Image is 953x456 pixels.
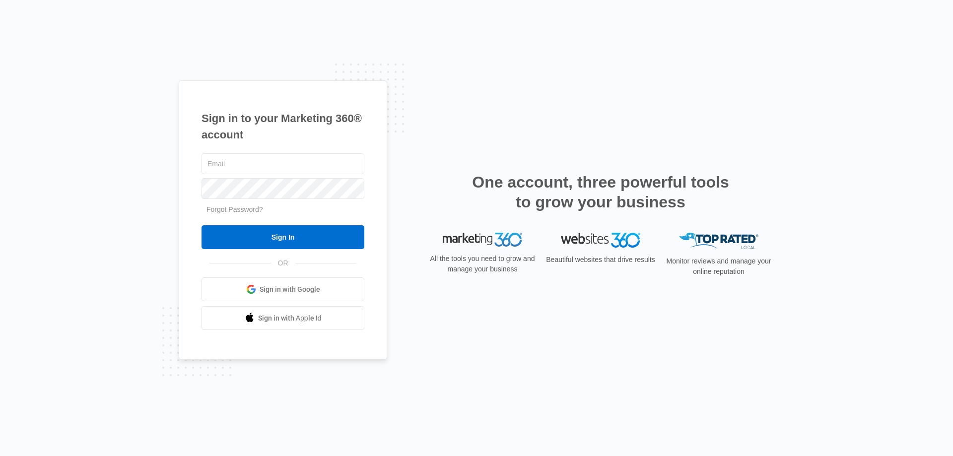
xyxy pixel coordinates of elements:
[258,313,322,324] span: Sign in with Apple Id
[427,254,538,274] p: All the tools you need to grow and manage your business
[679,233,758,249] img: Top Rated Local
[545,255,656,265] p: Beautiful websites that drive results
[202,153,364,174] input: Email
[271,258,295,268] span: OR
[202,110,364,143] h1: Sign in to your Marketing 360® account
[202,225,364,249] input: Sign In
[469,172,732,212] h2: One account, three powerful tools to grow your business
[202,277,364,301] a: Sign in with Google
[206,205,263,213] a: Forgot Password?
[561,233,640,247] img: Websites 360
[260,284,320,295] span: Sign in with Google
[202,306,364,330] a: Sign in with Apple Id
[443,233,522,247] img: Marketing 360
[663,256,774,277] p: Monitor reviews and manage your online reputation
